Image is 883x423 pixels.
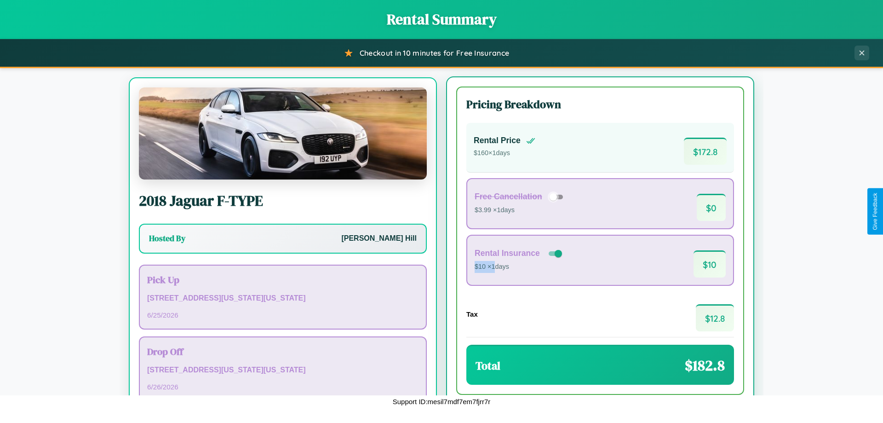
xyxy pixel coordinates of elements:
[475,261,564,273] p: $10 × 1 days
[696,304,734,331] span: $ 12.8
[9,9,874,29] h1: Rental Summary
[475,204,566,216] p: $3.99 × 1 days
[697,194,726,221] span: $ 0
[872,193,878,230] div: Give Feedback
[147,364,419,377] p: [STREET_ADDRESS][US_STATE][US_STATE]
[149,233,185,244] h3: Hosted By
[139,191,427,211] h2: 2018 Jaguar F-TYPE
[341,232,417,245] p: [PERSON_NAME] Hill
[393,395,491,408] p: Support ID: mesil7mdf7em7fjrr7r
[694,250,726,278] span: $ 10
[475,192,542,202] h4: Free Cancellation
[474,147,535,159] p: $ 160 × 1 days
[475,249,540,258] h4: Rental Insurance
[474,136,521,145] h4: Rental Price
[147,273,419,286] h3: Pick Up
[466,310,478,318] h4: Tax
[685,355,725,376] span: $ 182.8
[466,97,734,112] h3: Pricing Breakdown
[360,48,509,58] span: Checkout in 10 minutes for Free Insurance
[476,358,500,373] h3: Total
[147,381,419,393] p: 6 / 26 / 2026
[139,87,427,180] img: Jaguar F-TYPE
[147,309,419,321] p: 6 / 25 / 2026
[684,138,727,165] span: $ 172.8
[147,292,419,305] p: [STREET_ADDRESS][US_STATE][US_STATE]
[147,345,419,358] h3: Drop Off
